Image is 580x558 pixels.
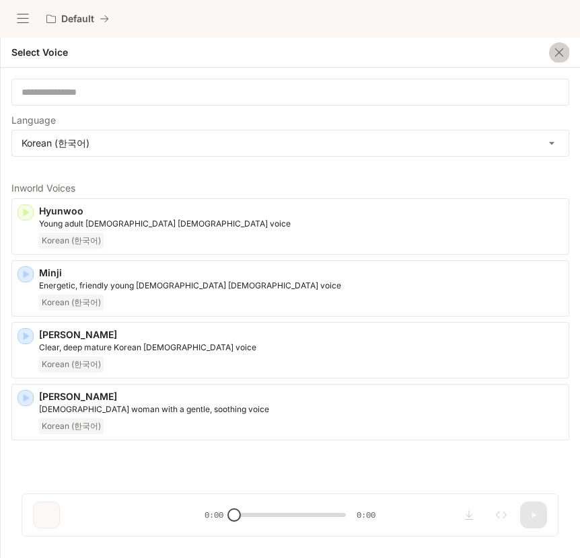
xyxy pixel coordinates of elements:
span: Korean (한국어) [39,356,104,372]
p: Young adult Korean male voice [39,218,563,230]
p: Clear, deep mature Korean male voice [39,342,563,354]
button: All workspaces [40,5,115,32]
p: Hyunwoo [39,204,563,218]
span: Korean (한국어) [39,294,104,311]
span: Korean (한국어) [39,418,104,434]
p: [PERSON_NAME] [39,390,563,403]
p: [PERSON_NAME] [39,328,563,342]
button: open drawer [11,7,35,31]
div: Korean (한국어) [12,130,569,156]
p: Korean woman with a gentle, soothing voice [39,403,563,415]
p: Default [61,13,94,25]
p: Minji [39,266,563,280]
p: Inworld Voices [11,184,569,193]
p: Language [11,116,56,125]
span: Korean (한국어) [39,233,104,249]
p: Energetic, friendly young Korean female voice [39,280,563,292]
